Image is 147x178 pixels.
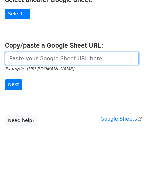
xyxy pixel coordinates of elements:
input: Next [5,79,22,90]
h4: Copy/paste a Google Sheet URL: [5,41,142,49]
a: Need help? [5,115,38,126]
small: Example: [URL][DOMAIN_NAME] [5,66,74,71]
input: Paste your Google Sheet URL here [5,52,139,65]
a: Google Sheets [100,116,142,122]
iframe: Chat Widget [113,146,147,178]
a: Select... [5,9,30,19]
